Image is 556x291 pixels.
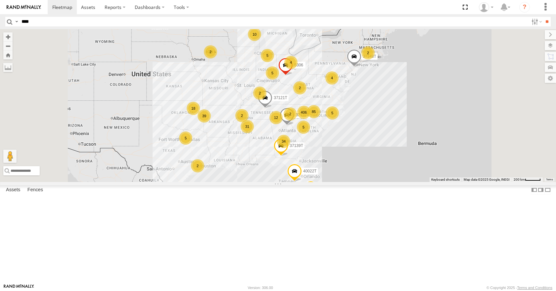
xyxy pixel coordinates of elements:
img: rand-logo.svg [7,5,41,10]
div: 5 [179,131,192,145]
i: ? [519,2,530,13]
div: 2 [284,107,297,121]
label: Hide Summary Table [544,185,551,195]
label: Map Settings [545,74,556,83]
button: Drag Pegman onto the map to open Street View [3,150,17,163]
span: 37139T [290,143,303,148]
button: Zoom in [3,32,13,41]
a: Terms (opens in new tab) [546,178,553,181]
label: Assets [3,186,23,195]
div: 2 [204,45,217,58]
label: Search Filter Options [529,17,543,26]
div: 406 [297,106,310,119]
span: Map data ©2025 Google, INEGI [464,178,510,181]
div: Summer Walker [477,2,496,12]
div: 10 [248,28,261,41]
div: 4 [325,71,339,85]
div: 5 [266,66,279,80]
button: Zoom Home [3,51,13,59]
label: Dock Summary Table to the Left [531,185,537,195]
label: Dock Summary Table to the Right [537,185,544,195]
div: 85 [307,105,320,118]
div: 2 [361,46,375,59]
div: 2 [293,81,306,94]
a: Visit our Website [4,284,34,291]
label: Search Query [14,17,19,26]
span: 200 km [514,178,525,181]
div: 34 [277,135,290,148]
button: Keyboard shortcuts [431,177,460,182]
div: 5 [261,49,274,62]
div: 4 [284,56,298,69]
label: Fences [24,186,46,195]
div: Version: 306.00 [248,286,273,290]
span: 37121T [274,95,287,100]
a: Terms and Conditions [517,286,552,290]
button: Zoom out [3,41,13,51]
span: 37148T [363,55,376,59]
div: 2 [253,87,266,100]
span: 40022T [303,169,317,173]
span: 5306 [294,63,303,68]
div: © Copyright 2025 - [486,286,552,290]
div: 31 [241,120,254,133]
div: 18 [187,102,200,115]
div: 5 [297,121,310,134]
div: 12 [269,111,283,124]
button: Map Scale: 200 km per 44 pixels [512,177,543,182]
div: 5 [326,106,339,120]
div: 2 [235,109,249,122]
div: 39 [198,109,211,123]
div: 2 [191,159,204,172]
label: Measure [3,63,13,72]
